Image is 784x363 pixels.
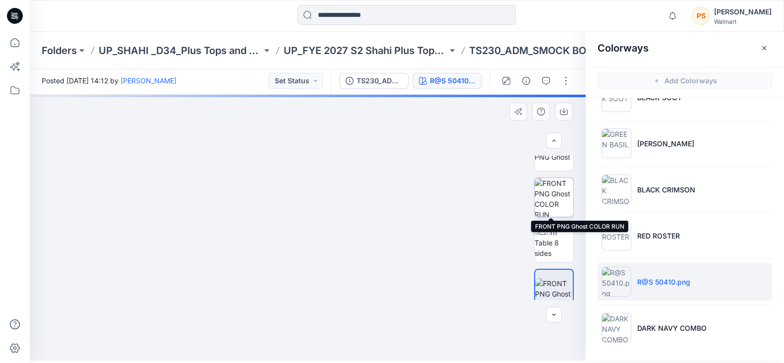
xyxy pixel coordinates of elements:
div: TS230_ADM_SMOCK BODICE MINI DRESS [357,75,402,86]
p: DARK NAVY COMBO [637,323,707,333]
div: PS [692,7,710,25]
p: R@S 50410.png [637,277,690,287]
button: TS230_ADM_SMOCK BODICE MINI DRESS [339,73,409,89]
img: R@S 50410.png [602,267,631,297]
div: [PERSON_NAME] [714,6,772,18]
a: [PERSON_NAME] [121,76,177,85]
img: BLACK CRIMSON [602,175,631,204]
div: R@S 50410.png [430,75,476,86]
a: UP_FYE 2027 S2 Shahi Plus Tops and Dress [284,44,447,58]
img: FRONT PNG Ghost COLOR RUN [535,178,573,217]
img: FRONT PNG Ghost [535,278,573,299]
span: Posted [DATE] 14:12 by [42,75,177,86]
img: RED ROSTER [602,221,631,250]
a: Folders [42,44,77,58]
p: BLACK CRIMSON [637,184,695,195]
img: DARK NAVY COMBO [602,313,631,343]
img: GREEN BASIL [602,128,631,158]
h2: Colorways [598,42,649,54]
p: RED ROSTER [637,231,680,241]
img: Turn Table 8 sides [535,227,573,258]
a: UP_SHAHI _D34_Plus Tops and Dresses [99,44,262,58]
p: [PERSON_NAME] [637,138,694,149]
button: Details [518,73,534,89]
div: Walmart [714,18,772,25]
p: TS230_ADM_SMOCK BODICE MINI DRESS [469,44,632,58]
button: R@S 50410.png [413,73,482,89]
